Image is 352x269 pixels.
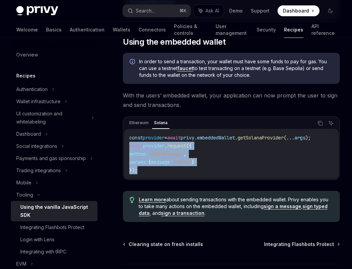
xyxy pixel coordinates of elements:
span: getSolanaProvider [238,135,284,141]
span: With the users’ embedded wallet, your application can now prompt the user to sign and send transa... [123,91,340,110]
span: , [183,151,186,157]
div: Overview [16,51,38,59]
img: dark logo [16,6,58,16]
a: Welcome [16,22,38,38]
a: sign a message [264,203,301,209]
a: Connectors [138,22,166,38]
span: ( [284,135,286,141]
span: provider [143,135,164,141]
a: Wallets [113,22,130,38]
span: . [235,135,238,141]
div: Integrating Flashbots Protect [20,223,84,231]
a: Demo [229,7,243,14]
a: Authentication [70,22,105,38]
span: In order to send a transaction, your wallet must have some funds to pay for gas. You can use a te... [139,58,333,79]
span: await [129,143,143,149]
span: ({ [186,143,192,149]
div: Search... [136,7,155,15]
button: Ask AI [327,119,335,128]
span: 'hello' [173,159,192,165]
span: . [194,135,197,141]
a: Overview [11,49,97,61]
span: ... [286,135,294,141]
span: ⌘ K [179,8,186,14]
span: const [129,135,143,141]
div: Social integrations [16,142,57,150]
span: embeddedWallet [197,135,235,141]
span: privy [181,135,194,141]
svg: Tip [130,197,134,203]
svg: Info [130,59,136,66]
span: 'signMessage' [148,151,183,157]
a: Support [251,7,269,14]
span: provider [143,143,164,149]
div: Payments and gas sponsorship [16,154,86,162]
a: faucet [177,65,193,71]
h5: Recipes [16,72,36,80]
a: Clearing state on fresh installs [124,241,203,248]
a: Integrating Flashbots Protect [264,241,339,248]
button: Search...⌘K [123,5,191,17]
div: Using the vanilla JavaScript SDK [20,203,93,219]
a: Recipes [284,22,303,38]
a: User management [216,22,248,38]
span: Dashboard [283,7,309,14]
button: Copy the contents from the code block [316,119,325,128]
div: Authentication [16,85,48,93]
a: Login with Lens [11,233,97,246]
span: request [167,143,186,149]
button: Ask AI [194,5,224,17]
a: Basics [46,22,62,38]
div: Wallet infrastructure [16,97,61,106]
div: UI customization and whitelabeling [16,110,87,126]
span: Using the embedded wallet [123,37,225,47]
span: } [192,159,194,165]
div: Trading integrations [16,166,61,175]
div: EVM [16,260,26,268]
span: params: [129,159,148,165]
a: Security [257,22,276,38]
a: Learn more [139,197,166,203]
a: Integrating Flashbots Protect [11,221,97,233]
a: Integrating with tRPC [11,246,97,258]
span: { [148,159,151,165]
span: ); [305,135,311,141]
a: Using the vanilla JavaScript SDK [11,201,97,221]
span: . [164,143,167,149]
div: Tooling [16,191,33,199]
div: Ethereum [127,119,151,127]
div: Dashboard [16,130,41,138]
a: Dashboard [278,5,320,16]
span: about sending transactions with the embedded wallet. Privy enables you to take many actions on th... [139,196,333,217]
span: }); [129,167,137,173]
span: Ask AI [205,7,219,14]
div: Mobile [16,179,31,187]
span: Clearing state on fresh installs [129,241,203,248]
div: Solana [152,119,170,127]
div: Login with Lens [20,236,54,244]
div: Integrating with tRPC [20,248,66,256]
span: await [167,135,181,141]
button: Toggle dark mode [325,5,336,16]
a: Policies & controls [174,22,207,38]
span: = [164,135,167,141]
span: Integrating Flashbots Protect [264,241,334,248]
span: message: [151,159,173,165]
a: API reference [311,22,336,38]
span: method: [129,151,148,157]
span: args [294,135,305,141]
a: sign a transaction [161,210,204,216]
